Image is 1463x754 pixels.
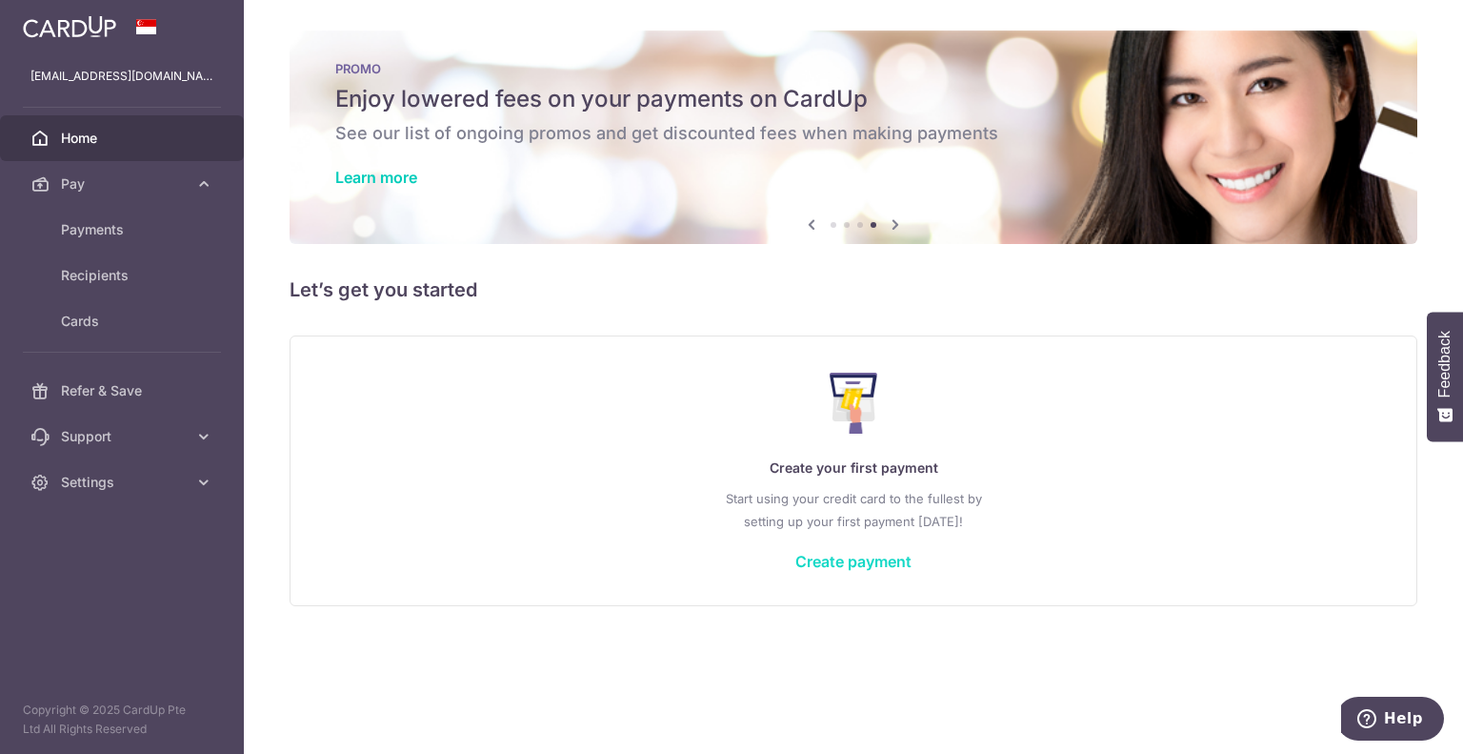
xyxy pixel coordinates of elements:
span: Feedback [1436,331,1453,397]
span: Cards [61,312,187,331]
span: Settings [61,473,187,492]
img: Make Payment [830,373,878,434]
p: Create your first payment [329,457,1378,479]
span: Pay [61,174,187,194]
img: Latest Promos banner [290,31,1417,244]
span: Recipients [61,266,187,285]
img: CardUp [23,15,116,38]
span: Payments [61,220,187,239]
p: [EMAIL_ADDRESS][DOMAIN_NAME] [30,67,213,86]
span: Refer & Save [61,381,187,400]
span: Home [61,129,187,148]
h5: Let’s get you started [290,275,1417,305]
a: Learn more [335,168,417,187]
h5: Enjoy lowered fees on your payments on CardUp [335,84,1372,114]
p: Start using your credit card to the fullest by setting up your first payment [DATE]! [329,487,1378,533]
span: Support [61,427,187,446]
button: Feedback - Show survey [1427,312,1463,441]
p: PROMO [335,61,1372,76]
a: Create payment [795,552,912,571]
h6: See our list of ongoing promos and get discounted fees when making payments [335,122,1372,145]
iframe: Opens a widget where you can find more information [1341,697,1444,744]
